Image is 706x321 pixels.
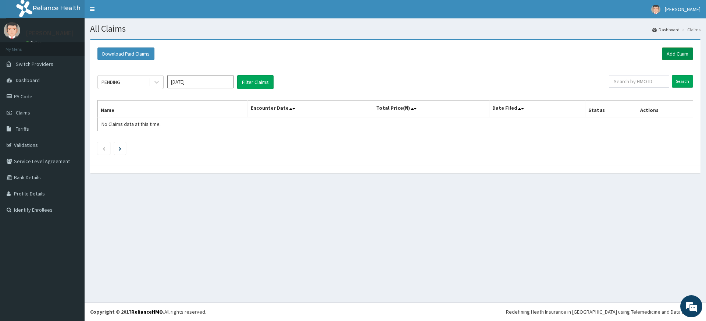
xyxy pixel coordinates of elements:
th: Status [585,100,637,117]
span: Switch Providers [16,61,53,67]
a: Dashboard [652,27,680,33]
p: [PERSON_NAME] [26,30,74,36]
span: Tariffs [16,126,29,132]
li: Claims [680,27,700,33]
button: Download Paid Claims [97,47,154,60]
th: Name [98,100,248,117]
th: Total Price(₦) [373,100,489,117]
input: Search by HMO ID [609,75,669,88]
th: Date Filed [489,100,585,117]
a: Add Claim [662,47,693,60]
img: User Image [651,5,660,14]
input: Select Month and Year [167,75,233,88]
button: Filter Claims [237,75,274,89]
div: PENDING [101,78,120,86]
span: No Claims data at this time. [101,121,161,127]
strong: Copyright © 2017 . [90,308,164,315]
div: Redefining Heath Insurance in [GEOGRAPHIC_DATA] using Telemedicine and Data Science! [506,308,700,315]
th: Actions [637,100,693,117]
span: Dashboard [16,77,40,84]
a: Next page [119,145,121,152]
a: RelianceHMO [131,308,163,315]
footer: All rights reserved. [85,302,706,321]
input: Search [672,75,693,88]
h1: All Claims [90,24,700,33]
th: Encounter Date [247,100,373,117]
img: User Image [4,22,20,39]
a: Online [26,40,43,45]
span: [PERSON_NAME] [665,6,700,13]
span: Claims [16,109,30,116]
a: Previous page [102,145,106,152]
